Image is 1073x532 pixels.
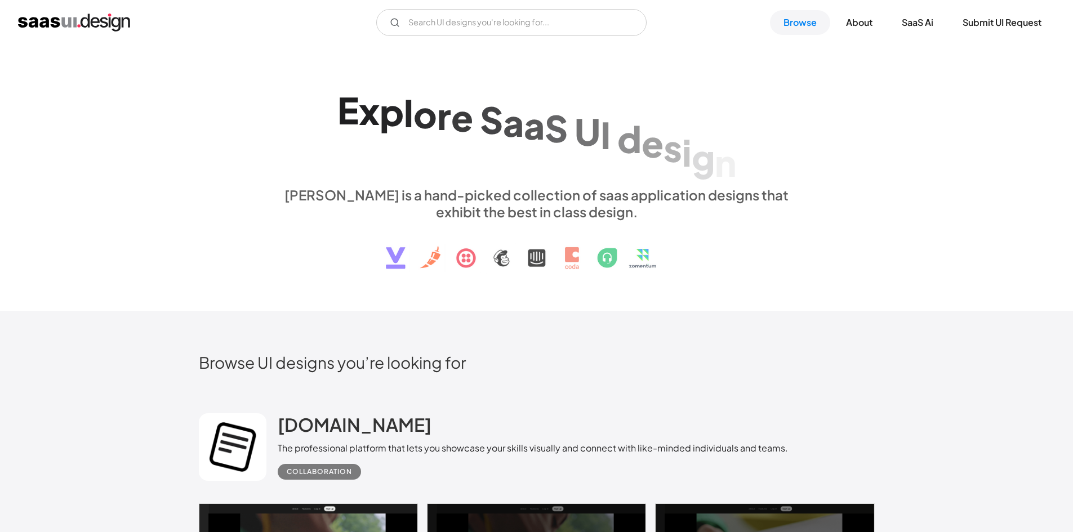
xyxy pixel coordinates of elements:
div: e [451,96,473,139]
img: text, icon, saas logo [366,220,707,279]
div: p [380,90,404,133]
a: home [18,14,130,32]
h1: Explore SaaS UI design patterns & interactions. [278,88,796,175]
div: s [664,126,682,169]
input: Search UI designs you're looking for... [376,9,647,36]
a: Submit UI Request [949,10,1055,35]
a: Browse [770,10,830,35]
div: x [359,89,380,132]
div: r [437,94,451,137]
a: SaaS Ai [888,10,947,35]
h2: Browse UI designs you’re looking for [199,352,875,372]
div: Collaboration [287,465,352,479]
div: The professional platform that lets you showcase your skills visually and connect with like-minde... [278,441,788,455]
div: U [575,110,600,153]
div: o [413,92,437,136]
div: l [404,91,413,135]
div: d [617,117,642,160]
div: i [682,131,692,174]
div: a [503,101,524,144]
div: g [692,136,715,179]
div: e [642,122,664,165]
h2: [DOMAIN_NAME] [278,413,431,436]
div: E [337,88,359,132]
div: a [524,104,545,147]
div: [PERSON_NAME] is a hand-picked collection of saas application designs that exhibit the best in cl... [278,186,796,220]
form: Email Form [376,9,647,36]
div: I [600,113,611,157]
div: n [715,141,736,184]
a: About [832,10,886,35]
a: [DOMAIN_NAME] [278,413,431,441]
div: S [545,106,568,150]
div: S [480,98,503,141]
